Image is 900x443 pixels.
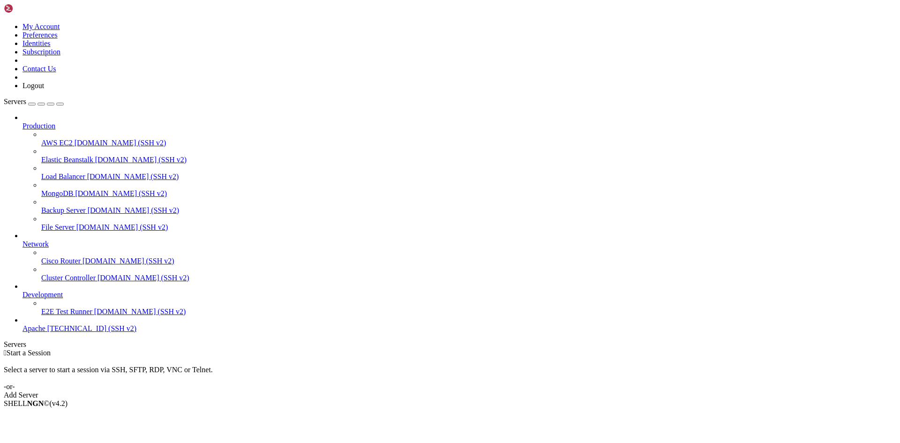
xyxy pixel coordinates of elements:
a: Development [22,291,896,299]
span: Network [22,240,49,248]
span: [DOMAIN_NAME] (SSH v2) [87,173,179,180]
li: Production [22,113,896,232]
li: Backup Server [DOMAIN_NAME] (SSH v2) [41,198,896,215]
li: E2E Test Runner [DOMAIN_NAME] (SSH v2) [41,299,896,316]
div: Servers [4,340,896,349]
span: Servers [4,98,26,105]
a: Network [22,240,896,248]
a: E2E Test Runner [DOMAIN_NAME] (SSH v2) [41,308,896,316]
li: Cluster Controller [DOMAIN_NAME] (SSH v2) [41,265,896,282]
a: Logout [22,82,44,90]
span: [DOMAIN_NAME] (SSH v2) [97,274,189,282]
span: File Server [41,223,75,231]
a: Production [22,122,896,130]
span: [DOMAIN_NAME] (SSH v2) [88,206,180,214]
span: Backup Server [41,206,86,214]
a: File Server [DOMAIN_NAME] (SSH v2) [41,223,896,232]
a: Backup Server [DOMAIN_NAME] (SSH v2) [41,206,896,215]
span: E2E Test Runner [41,308,92,315]
span: Cluster Controller [41,274,96,282]
span: Development [22,291,63,299]
li: Cisco Router [DOMAIN_NAME] (SSH v2) [41,248,896,265]
span: [DOMAIN_NAME] (SSH v2) [75,139,166,147]
span: [DOMAIN_NAME] (SSH v2) [82,257,174,265]
span: Elastic Beanstalk [41,156,93,164]
span: Load Balancer [41,173,85,180]
li: Network [22,232,896,282]
a: Servers [4,98,64,105]
a: Contact Us [22,65,56,73]
a: My Account [22,23,60,30]
span: [TECHNICAL_ID] (SSH v2) [47,324,136,332]
span: [DOMAIN_NAME] (SSH v2) [94,308,186,315]
li: Load Balancer [DOMAIN_NAME] (SSH v2) [41,164,896,181]
span: 4.2.0 [50,399,68,407]
li: Development [22,282,896,316]
span: SHELL © [4,399,67,407]
a: Subscription [22,48,60,56]
span: Apache [22,324,45,332]
li: AWS EC2 [DOMAIN_NAME] (SSH v2) [41,130,896,147]
a: Cluster Controller [DOMAIN_NAME] (SSH v2) [41,274,896,282]
a: Preferences [22,31,58,39]
a: Apache [TECHNICAL_ID] (SSH v2) [22,324,896,333]
img: Shellngn [4,4,58,13]
span:  [4,349,7,357]
span: AWS EC2 [41,139,73,147]
a: AWS EC2 [DOMAIN_NAME] (SSH v2) [41,139,896,147]
div: Select a server to start a session via SSH, SFTP, RDP, VNC or Telnet. -or- [4,357,896,391]
a: Elastic Beanstalk [DOMAIN_NAME] (SSH v2) [41,156,896,164]
a: Identities [22,39,51,47]
span: Start a Session [7,349,51,357]
a: MongoDB [DOMAIN_NAME] (SSH v2) [41,189,896,198]
span: [DOMAIN_NAME] (SSH v2) [95,156,187,164]
span: [DOMAIN_NAME] (SSH v2) [75,189,167,197]
span: Production [22,122,55,130]
div: Add Server [4,391,896,399]
span: [DOMAIN_NAME] (SSH v2) [76,223,168,231]
a: Cisco Router [DOMAIN_NAME] (SSH v2) [41,257,896,265]
li: Apache [TECHNICAL_ID] (SSH v2) [22,316,896,333]
span: Cisco Router [41,257,81,265]
span: MongoDB [41,189,73,197]
b: NGN [27,399,44,407]
li: File Server [DOMAIN_NAME] (SSH v2) [41,215,896,232]
a: Load Balancer [DOMAIN_NAME] (SSH v2) [41,173,896,181]
li: Elastic Beanstalk [DOMAIN_NAME] (SSH v2) [41,147,896,164]
li: MongoDB [DOMAIN_NAME] (SSH v2) [41,181,896,198]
